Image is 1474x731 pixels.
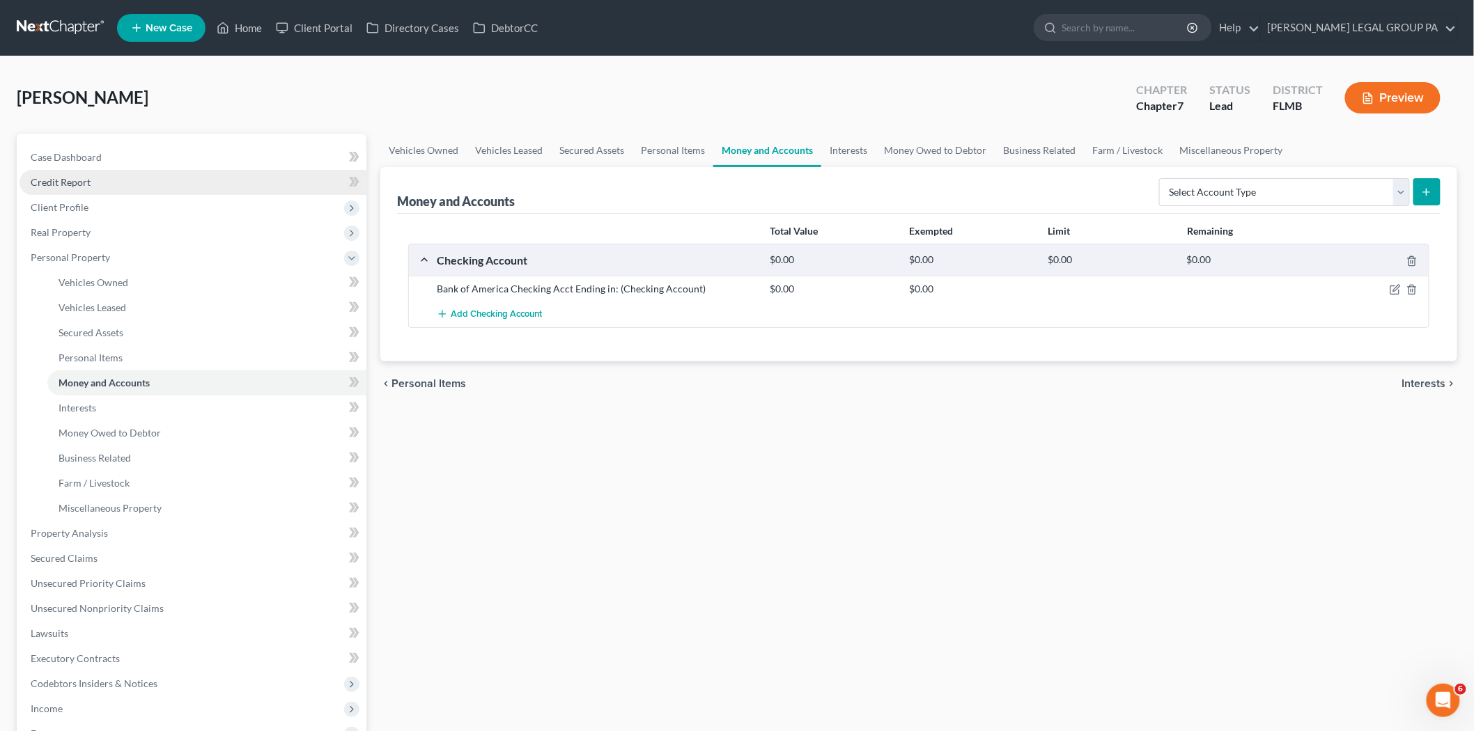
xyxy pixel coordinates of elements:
a: Client Portal [269,15,359,40]
span: 6 [1455,684,1466,695]
a: Secured Assets [551,134,633,167]
div: $0.00 [763,253,902,267]
a: Farm / Livestock [47,471,366,496]
div: $0.00 [902,253,1041,267]
div: Chapter [1136,98,1187,114]
a: Miscellaneous Property [47,496,366,521]
a: Vehicles Leased [47,295,366,320]
div: $0.00 [1041,253,1180,267]
span: Credit Report [31,176,91,188]
span: Personal Items [59,352,123,363]
span: Vehicles Leased [59,301,126,313]
a: Interests [821,134,876,167]
span: 7 [1177,99,1184,112]
span: Personal Items [391,378,466,389]
span: Case Dashboard [31,151,102,163]
a: Interests [47,395,366,420]
div: Chapter [1136,82,1187,98]
div: Bank of America Checking Acct Ending in: (Checking Account) [430,282,763,296]
a: Credit Report [20,170,366,195]
a: Lawsuits [20,621,366,646]
strong: Total Value [770,225,818,237]
span: Lawsuits [31,627,68,639]
a: Money Owed to Debtor [876,134,995,167]
button: Preview [1345,82,1441,113]
span: Miscellaneous Property [59,502,162,514]
a: Unsecured Nonpriority Claims [20,596,366,621]
div: $0.00 [902,282,1041,296]
span: Real Property [31,226,91,238]
button: Interests chevron_right [1402,378,1457,389]
strong: Limit [1048,225,1071,237]
span: Business Related [59,452,131,464]
span: [PERSON_NAME] [17,87,148,107]
button: Add Checking Account [437,301,542,327]
strong: Remaining [1187,225,1233,237]
span: Money Owed to Debtor [59,427,161,439]
i: chevron_right [1446,378,1457,389]
div: FLMB [1273,98,1323,114]
div: Money and Accounts [397,193,515,210]
span: Unsecured Nonpriority Claims [31,602,164,614]
div: Lead [1209,98,1250,114]
div: $0.00 [763,282,902,296]
div: District [1273,82,1323,98]
a: Money Owed to Debtor [47,420,366,446]
span: Interests [1402,378,1446,389]
a: Business Related [995,134,1084,167]
span: Codebtors Insiders & Notices [31,677,157,689]
span: Money and Accounts [59,377,150,388]
div: Status [1209,82,1250,98]
a: Property Analysis [20,521,366,546]
span: Property Analysis [31,527,108,539]
i: chevron_left [380,378,391,389]
span: Add Checking Account [451,309,542,320]
span: Executory Contracts [31,652,120,664]
span: Income [31,702,63,714]
a: [PERSON_NAME] LEGAL GROUP PA [1261,15,1457,40]
a: Personal Items [47,345,366,370]
a: Secured Claims [20,546,366,571]
a: Help [1213,15,1259,40]
span: Personal Property [31,251,110,263]
span: Vehicles Owned [59,276,128,288]
span: Unsecured Priority Claims [31,577,146,589]
div: Checking Account [430,253,763,267]
span: Secured Assets [59,327,123,338]
span: Client Profile [31,201,88,213]
a: Vehicles Leased [467,134,551,167]
a: Personal Items [633,134,713,167]
span: Secured Claims [31,552,98,564]
input: Search by name... [1062,15,1189,40]
a: Vehicles Owned [47,270,366,295]
strong: Exempted [909,225,953,237]
span: Interests [59,402,96,414]
a: Home [210,15,269,40]
a: Directory Cases [359,15,466,40]
a: Unsecured Priority Claims [20,571,366,596]
span: Farm / Livestock [59,477,130,489]
span: New Case [146,23,192,33]
a: Vehicles Owned [380,134,467,167]
div: $0.00 [1180,253,1319,267]
a: Case Dashboard [20,145,366,170]
a: Farm / Livestock [1084,134,1172,167]
iframe: Intercom live chat [1427,684,1460,717]
a: DebtorCC [466,15,545,40]
a: Business Related [47,446,366,471]
a: Miscellaneous Property [1172,134,1291,167]
a: Executory Contracts [20,646,366,671]
button: chevron_left Personal Items [380,378,466,389]
a: Secured Assets [47,320,366,345]
a: Money and Accounts [713,134,821,167]
a: Money and Accounts [47,370,366,395]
